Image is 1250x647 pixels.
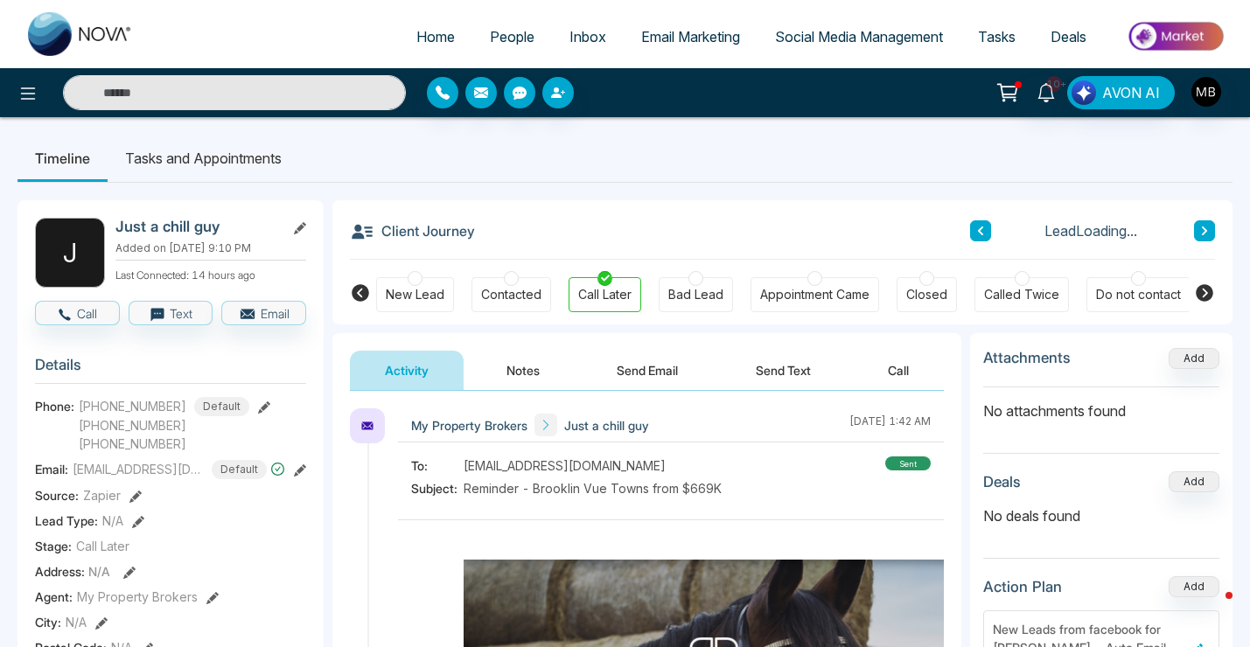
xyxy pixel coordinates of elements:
[411,456,464,475] span: To:
[212,460,267,479] span: Default
[1169,348,1219,369] button: Add
[758,20,960,53] a: Social Media Management
[399,20,472,53] a: Home
[35,588,73,606] span: Agent:
[1025,76,1067,107] a: 10+
[1191,77,1221,107] img: User Avatar
[350,218,475,244] h3: Client Journey
[1169,471,1219,492] button: Add
[115,264,306,283] p: Last Connected: 14 hours ago
[35,301,120,325] button: Call
[35,397,74,415] span: Phone:
[35,511,98,530] span: Lead Type:
[1191,588,1233,630] iframe: Intercom live chat
[79,397,186,415] span: [PHONE_NUMBER]
[411,416,527,435] span: My Property Brokers
[564,416,649,435] span: Just a chill guy
[853,351,944,390] button: Call
[1033,20,1104,53] a: Deals
[79,416,249,435] span: [PHONE_NUMBER]
[983,473,1021,490] h3: Deals
[641,28,740,45] span: Email Marketing
[1051,28,1086,45] span: Deals
[35,562,110,581] span: Address:
[28,12,133,56] img: Nova CRM Logo
[1169,576,1219,597] button: Add
[35,486,79,504] span: Source:
[760,286,869,303] div: Appointment Came
[978,28,1016,45] span: Tasks
[194,397,249,416] span: Default
[77,588,198,606] span: My Property Brokers
[983,387,1219,421] p: No attachments found
[35,537,72,555] span: Stage:
[885,456,931,470] div: sent
[35,356,306,383] h3: Details
[1046,76,1062,92] span: 10+
[464,479,722,497] span: Reminder - Brooklin Vue Towns from $669K
[83,486,121,504] span: Zapier
[1113,17,1240,56] img: Market-place.gif
[73,460,204,478] span: [EMAIL_ADDRESS][DOMAIN_NAME]
[115,218,278,235] h2: Just a chill guy
[1044,220,1137,241] span: Lead Loading...
[775,28,943,45] span: Social Media Management
[35,460,68,478] span: Email:
[386,286,444,303] div: New Lead
[35,218,105,288] div: J
[984,286,1059,303] div: Called Twice
[350,351,464,390] button: Activity
[721,351,846,390] button: Send Text
[76,537,129,555] span: Call Later
[17,135,108,182] li: Timeline
[416,28,455,45] span: Home
[79,435,249,453] span: [PHONE_NUMBER]
[552,20,624,53] a: Inbox
[115,240,306,256] p: Added on [DATE] 9:10 PM
[108,135,299,182] li: Tasks and Appointments
[668,286,723,303] div: Bad Lead
[411,479,464,497] span: Subject:
[624,20,758,53] a: Email Marketing
[35,613,61,631] span: City :
[906,286,947,303] div: Closed
[578,286,632,303] div: Call Later
[569,28,606,45] span: Inbox
[66,613,87,631] span: N/A
[221,301,306,325] button: Email
[88,564,110,579] span: N/A
[582,351,713,390] button: Send Email
[1067,76,1175,109] button: AVON AI
[1169,350,1219,365] span: Add
[960,20,1033,53] a: Tasks
[1102,82,1160,103] span: AVON AI
[1096,286,1181,303] div: Do not contact
[983,505,1219,526] p: No deals found
[472,20,552,53] a: People
[464,456,666,475] span: [EMAIL_ADDRESS][DOMAIN_NAME]
[471,351,575,390] button: Notes
[490,28,534,45] span: People
[983,578,1062,595] h3: Action Plan
[983,349,1071,366] h3: Attachments
[129,301,213,325] button: Text
[102,511,123,530] span: N/A
[849,414,931,436] div: [DATE] 1:42 AM
[1072,80,1096,105] img: Lead Flow
[481,286,541,303] div: Contacted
